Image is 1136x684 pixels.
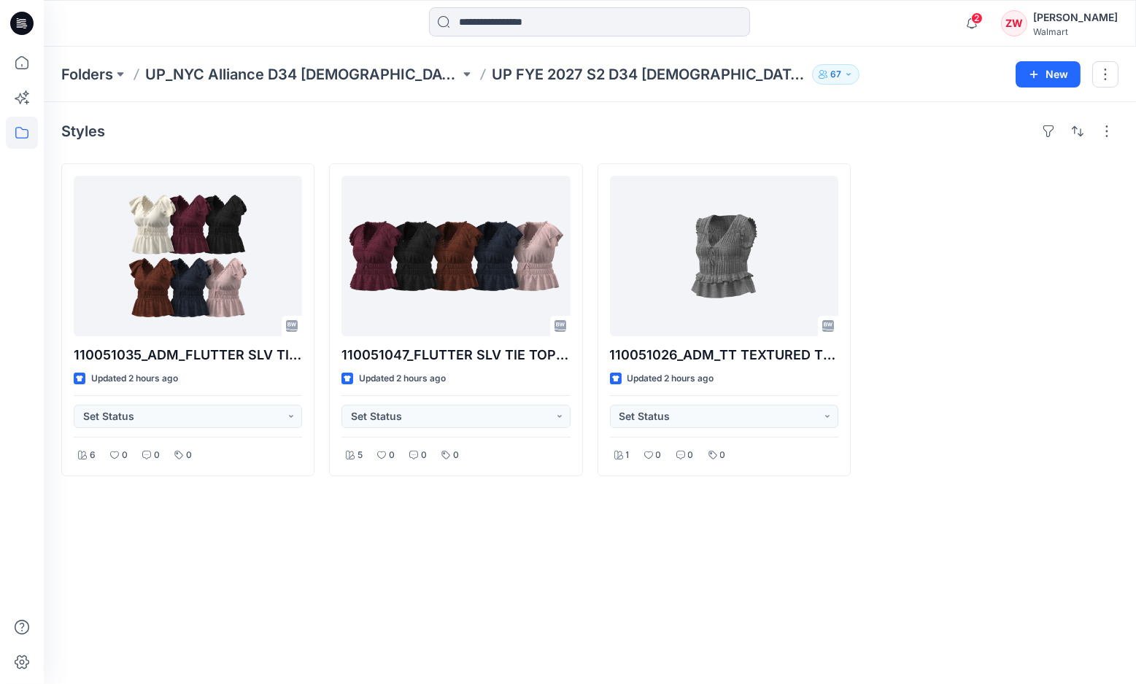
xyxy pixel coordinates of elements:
h4: Styles [61,123,105,140]
p: 0 [122,448,128,463]
p: 0 [656,448,662,463]
p: 6 [90,448,96,463]
a: 110051035_ADM_FLUTTER SLV TIE TOP _DOUBLE V NECK [74,176,302,336]
p: Updated 2 hours ago [91,371,178,386]
p: 0 [186,448,192,463]
button: New [1016,61,1081,88]
p: 110051047_FLUTTER SLV TIE TOP_OPT 1 [341,345,570,365]
p: 67 [830,66,841,82]
a: UP_NYC Alliance D34 [DEMOGRAPHIC_DATA] Knit Tops [145,64,460,85]
p: 5 [358,448,363,463]
p: Updated 2 hours ago [359,371,446,386]
p: 0 [453,448,459,463]
p: UP FYE 2027 S2 D34 [DEMOGRAPHIC_DATA] Knit Tops NYCA [492,64,806,85]
p: 0 [389,448,395,463]
p: 0 [688,448,694,463]
a: Folders [61,64,113,85]
a: 110051026_ADM_TT TEXTURED TIE FRONT TOP_FRENCH BINDIND [610,176,838,336]
button: 67 [812,64,859,85]
div: [PERSON_NAME] [1033,9,1118,26]
p: Updated 2 hours ago [627,371,714,386]
a: 110051047_FLUTTER SLV TIE TOP_OPT 1 [341,176,570,336]
p: 0 [720,448,726,463]
p: 110051035_ADM_FLUTTER SLV TIE TOP _DOUBLE V NECK [74,345,302,365]
span: 2 [971,12,983,24]
p: 0 [421,448,427,463]
p: 110051026_ADM_TT TEXTURED TIE FRONT TOP_FRENCH BINDIND [610,345,838,365]
p: 1 [626,448,630,463]
div: ZW [1001,10,1027,36]
div: Walmart [1033,26,1118,37]
p: 0 [154,448,160,463]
